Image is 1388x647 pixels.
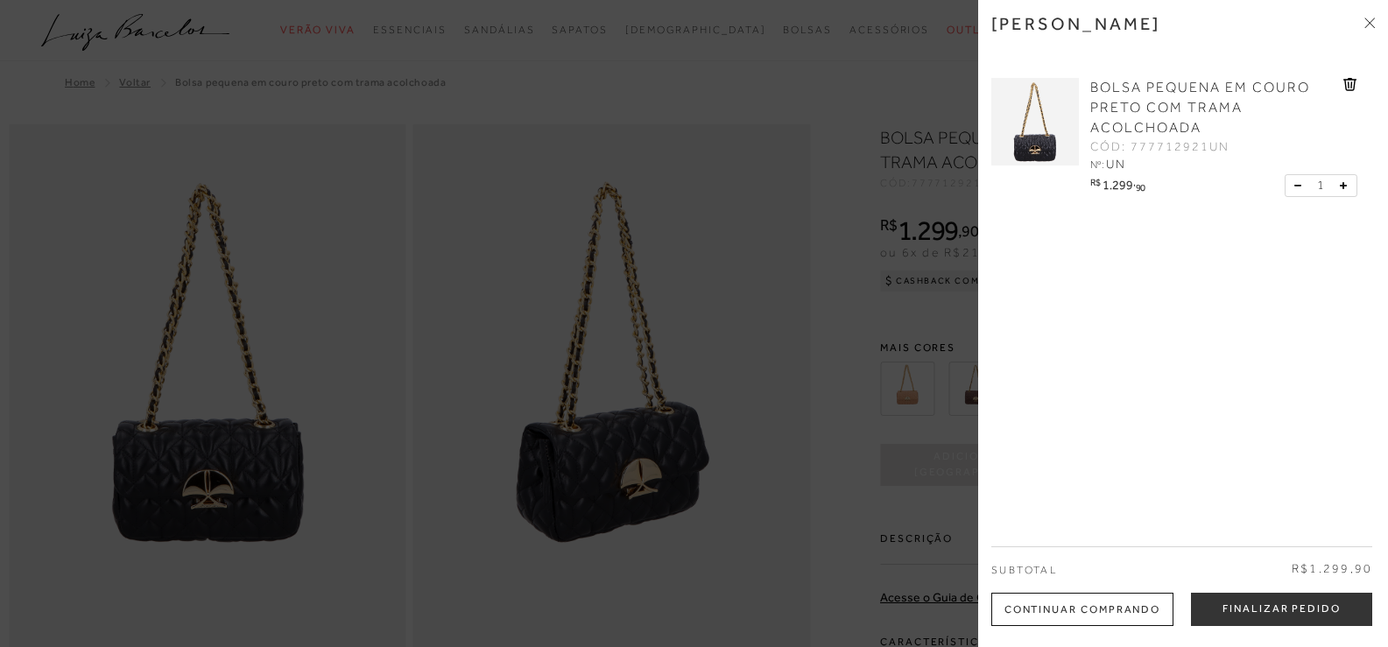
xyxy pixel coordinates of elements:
span: 1.299 [1103,178,1133,192]
i: R$ [1090,178,1100,187]
span: 90 [1136,182,1145,193]
span: CÓD: 777712921UN [1090,138,1229,156]
h3: [PERSON_NAME] [991,13,1161,34]
i: , [1133,178,1145,187]
a: BOLSA PEQUENA EM COURO PRETO COM TRAMA ACOLCHOADA [1090,78,1339,138]
div: Continuar Comprando [991,593,1173,626]
span: BOLSA PEQUENA EM COURO PRETO COM TRAMA ACOLCHOADA [1090,80,1310,136]
span: 1 [1317,176,1324,194]
span: Subtotal [991,564,1057,576]
span: R$1.299,90 [1292,560,1372,578]
img: BOLSA PEQUENA EM COURO PRETO COM TRAMA ACOLCHOADA [991,78,1079,165]
span: Nº: [1090,158,1104,171]
button: Finalizar Pedido [1191,593,1372,626]
span: UN [1106,157,1126,171]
